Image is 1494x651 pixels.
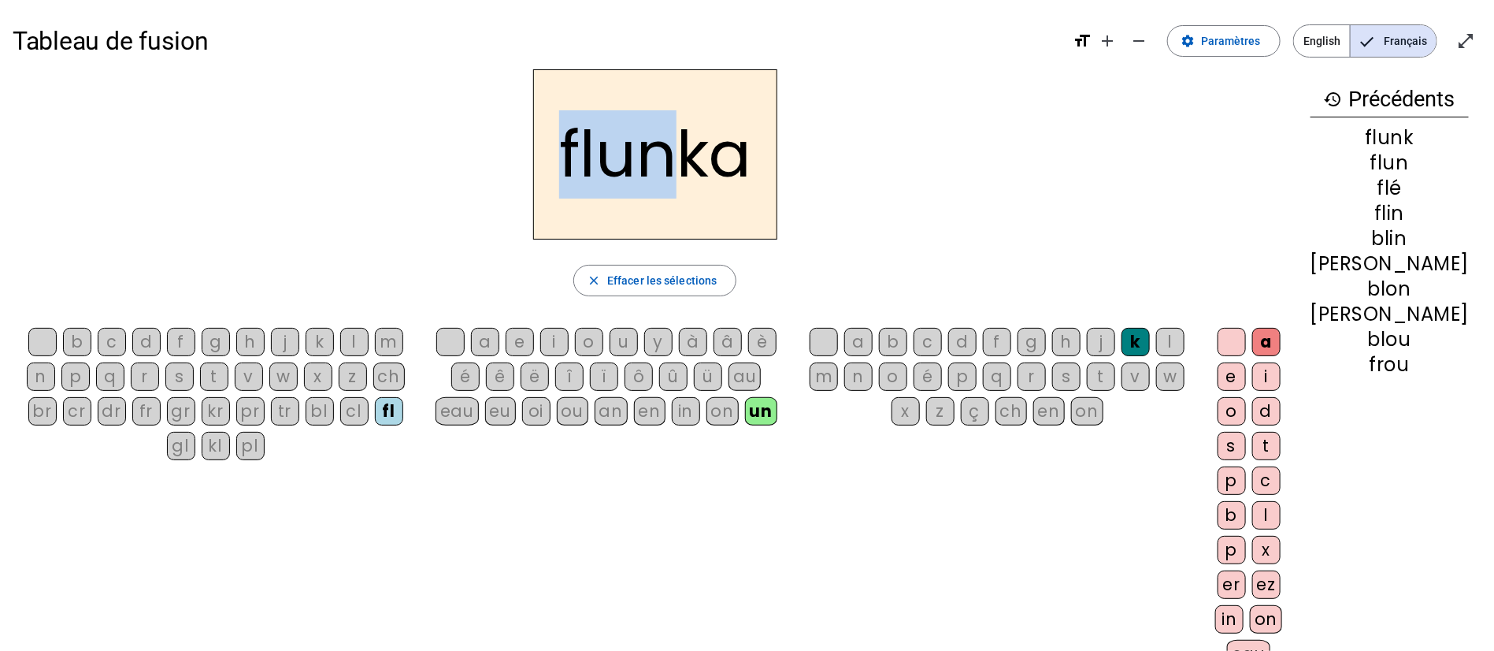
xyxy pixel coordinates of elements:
[1252,328,1281,356] div: a
[1310,229,1469,248] div: blin
[236,432,265,460] div: pl
[96,363,124,391] div: q
[61,363,90,391] div: p
[1129,32,1148,50] mat-icon: remove
[28,397,57,426] div: br
[236,328,265,356] div: h
[1310,204,1469,223] div: flin
[1181,34,1195,48] mat-icon: settings
[436,397,479,426] div: eau
[1310,154,1469,173] div: flun
[375,328,403,356] div: m
[1073,32,1092,50] mat-icon: format_size
[1087,328,1115,356] div: j
[521,363,549,391] div: ë
[132,328,161,356] div: d
[1071,397,1103,426] div: on
[1324,90,1343,109] mat-icon: history
[13,16,1060,66] h1: Tableau de fusion
[844,363,873,391] div: n
[961,397,989,426] div: ç
[948,363,977,391] div: p
[63,328,91,356] div: b
[132,397,161,426] div: fr
[706,397,739,426] div: on
[486,363,514,391] div: ê
[1123,25,1155,57] button: Diminuer la taille de la police
[340,328,369,356] div: l
[1167,25,1281,57] button: Paramètres
[1252,363,1281,391] div: i
[983,328,1011,356] div: f
[506,328,534,356] div: e
[533,69,777,240] h2: flunka
[1218,363,1246,391] div: e
[1252,467,1281,495] div: c
[1121,363,1150,391] div: v
[540,328,569,356] div: i
[1218,571,1246,599] div: er
[304,363,332,391] div: x
[167,397,195,426] div: gr
[607,271,717,290] span: Effacer les sélections
[1252,501,1281,530] div: l
[1018,328,1046,356] div: g
[892,397,920,426] div: x
[27,363,55,391] div: n
[522,397,551,426] div: oi
[1294,25,1350,57] span: English
[1252,536,1281,564] div: x
[810,363,838,391] div: m
[1215,605,1244,634] div: in
[471,328,499,356] div: a
[587,273,601,288] mat-icon: close
[625,363,653,391] div: ô
[634,397,665,426] div: en
[1033,397,1065,426] div: en
[1092,25,1123,57] button: Augmenter la taille de la police
[694,363,722,391] div: ü
[672,397,700,426] div: in
[1087,363,1115,391] div: t
[573,265,736,296] button: Effacer les sélections
[1252,432,1281,460] div: t
[98,397,126,426] div: dr
[983,363,1011,391] div: q
[1351,25,1437,57] span: Français
[914,363,942,391] div: é
[1218,501,1246,530] div: b
[1310,305,1469,324] div: [PERSON_NAME]
[375,397,403,426] div: fl
[1250,605,1282,634] div: on
[995,397,1027,426] div: ch
[1252,397,1281,426] div: d
[1310,355,1469,374] div: frou
[1052,328,1081,356] div: h
[948,328,977,356] div: d
[167,328,195,356] div: f
[1156,363,1184,391] div: w
[98,328,126,356] div: c
[1218,467,1246,495] div: p
[595,397,628,426] div: an
[1310,128,1469,147] div: flunk
[306,397,334,426] div: bl
[679,328,707,356] div: à
[575,328,603,356] div: o
[306,328,334,356] div: k
[1121,328,1150,356] div: k
[63,397,91,426] div: cr
[745,397,777,426] div: un
[610,328,638,356] div: u
[1293,24,1437,58] mat-button-toggle-group: Language selection
[236,397,265,426] div: pr
[914,328,942,356] div: c
[269,363,298,391] div: w
[1310,280,1469,299] div: blon
[373,363,405,391] div: ch
[557,397,588,426] div: ou
[1310,330,1469,349] div: blou
[879,363,907,391] div: o
[590,363,618,391] div: ï
[1310,179,1469,198] div: flé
